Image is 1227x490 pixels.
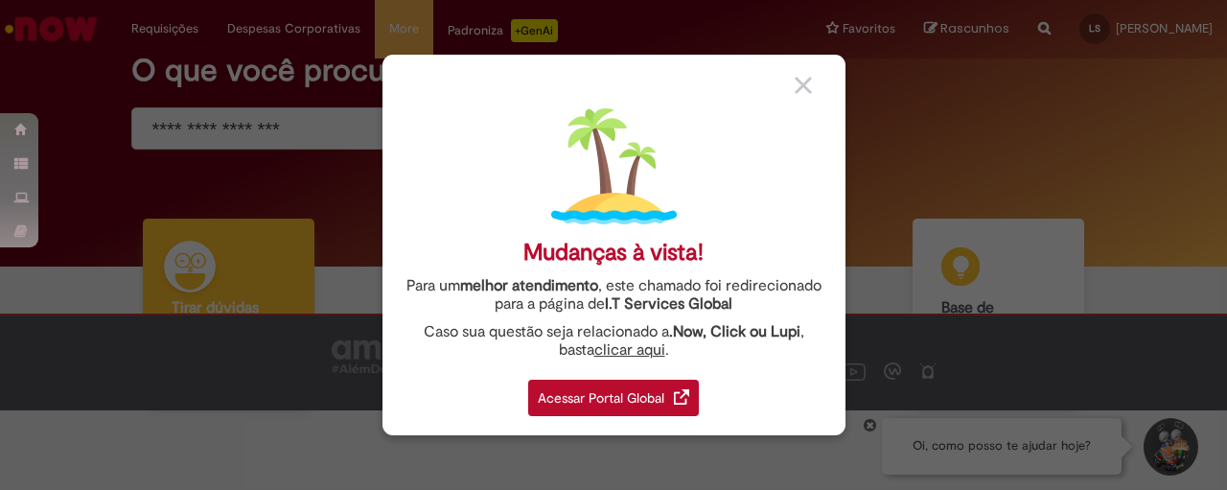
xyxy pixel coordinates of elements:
strong: .Now, Click ou Lupi [669,322,800,341]
img: redirect_link.png [674,389,689,405]
img: close_button_grey.png [795,77,812,94]
div: Para um , este chamado foi redirecionado para a página de [397,277,831,314]
div: Mudanças à vista! [523,239,704,267]
a: clicar aqui [594,330,665,360]
a: I.T Services Global [605,284,732,314]
div: Caso sua questão seja relacionado a , basta . [397,323,831,360]
img: island.png [551,104,677,229]
div: Acessar Portal Global [528,380,699,416]
a: Acessar Portal Global [528,369,699,416]
strong: melhor atendimento [460,276,598,295]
